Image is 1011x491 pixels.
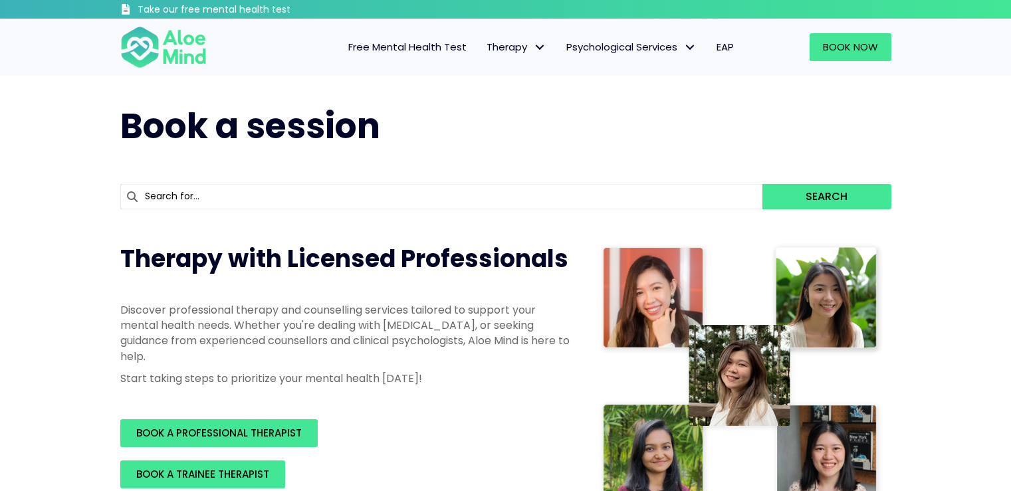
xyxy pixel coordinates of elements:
[556,33,707,61] a: Psychological ServicesPsychological Services: submenu
[120,184,763,209] input: Search for...
[120,3,362,19] a: Take our free mental health test
[717,40,734,54] span: EAP
[138,3,362,17] h3: Take our free mental health test
[348,40,467,54] span: Free Mental Health Test
[810,33,891,61] a: Book Now
[338,33,477,61] a: Free Mental Health Test
[136,467,269,481] span: BOOK A TRAINEE THERAPIST
[120,25,207,69] img: Aloe mind Logo
[487,40,546,54] span: Therapy
[120,371,572,386] p: Start taking steps to prioritize your mental health [DATE]!
[120,102,380,150] span: Book a session
[762,184,891,209] button: Search
[120,460,285,488] a: BOOK A TRAINEE THERAPIST
[136,426,302,440] span: BOOK A PROFESSIONAL THERAPIST
[120,302,572,364] p: Discover professional therapy and counselling services tailored to support your mental health nee...
[120,242,568,276] span: Therapy with Licensed Professionals
[823,40,878,54] span: Book Now
[707,33,744,61] a: EAP
[530,38,550,57] span: Therapy: submenu
[566,40,697,54] span: Psychological Services
[224,33,744,61] nav: Menu
[477,33,556,61] a: TherapyTherapy: submenu
[120,419,318,447] a: BOOK A PROFESSIONAL THERAPIST
[681,38,700,57] span: Psychological Services: submenu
